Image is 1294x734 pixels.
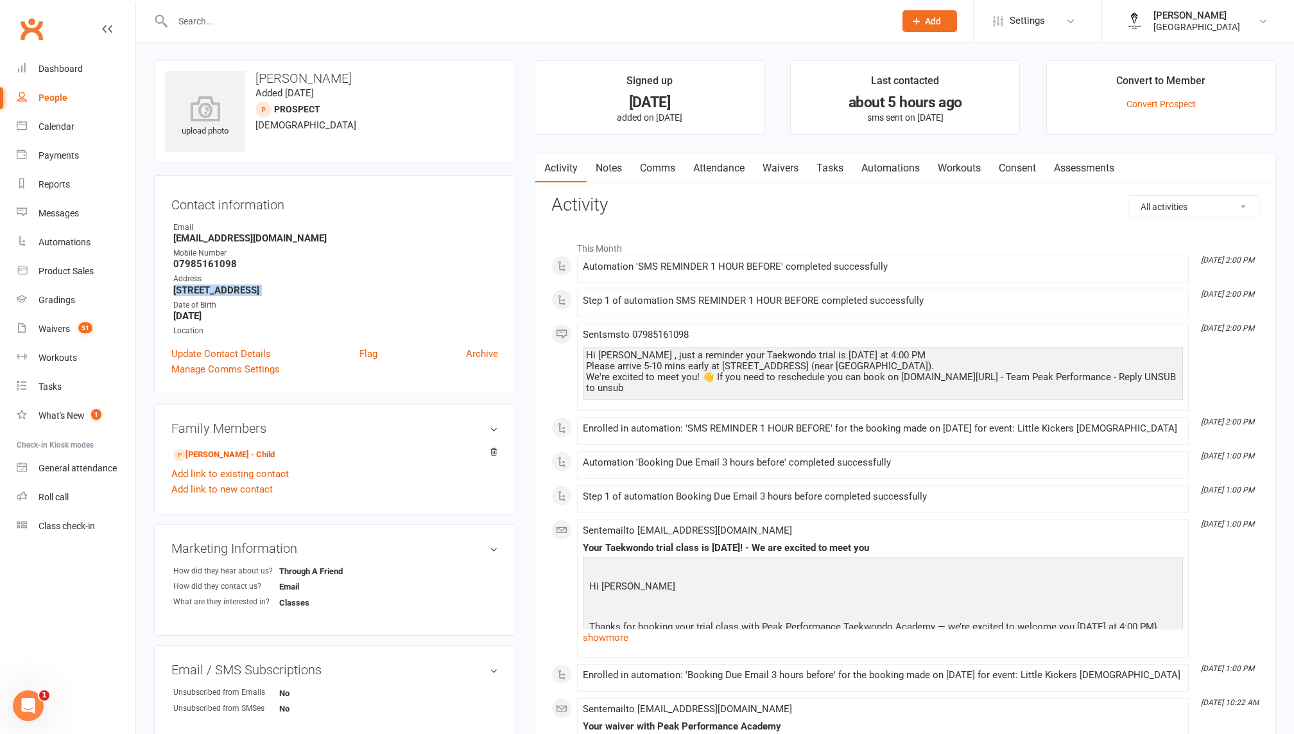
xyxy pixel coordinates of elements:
[17,83,135,112] a: People
[165,96,245,138] div: upload photo
[171,482,273,497] a: Add link to new contact
[173,686,279,699] div: Unsubscribed from Emails
[586,579,1180,597] p: Hi [PERSON_NAME]
[802,96,1008,109] div: about 5 hours ago
[583,261,1183,272] div: Automation 'SMS REMINDER 1 HOUR BEFORE' completed successfully
[17,55,135,83] a: Dashboard
[173,222,498,234] div: Email
[626,73,673,96] div: Signed up
[39,92,67,103] div: People
[173,565,279,577] div: How did they hear about us?
[39,324,70,334] div: Waivers
[39,492,69,502] div: Roll call
[583,423,1183,434] div: Enrolled in automation: 'SMS REMINDER 1 HOUR BEFORE' for the booking made on [DATE] for event: Li...
[17,170,135,199] a: Reports
[255,119,356,131] span: [DEMOGRAPHIC_DATA]
[173,258,498,270] strong: 07985161098
[279,582,353,591] strong: Email
[1045,153,1123,183] a: Assessments
[754,153,807,183] a: Waivers
[173,596,279,608] div: What are they interested in?
[39,150,79,161] div: Payments
[173,273,498,285] div: Address
[39,237,91,247] div: Automations
[1201,698,1259,707] i: [DATE] 10:22 AM
[807,153,852,183] a: Tasks
[17,344,135,372] a: Workouts
[39,690,49,701] span: 1
[551,195,1259,215] h3: Activity
[13,690,44,721] iframe: Intercom live chat
[1201,451,1254,460] i: [DATE] 1:00 PM
[1201,324,1254,333] i: [DATE] 2:00 PM
[17,257,135,286] a: Product Sales
[279,598,353,607] strong: Classes
[583,457,1183,468] div: Automation 'Booking Due Email 3 hours before' completed successfully
[583,491,1183,502] div: Step 1 of automation Booking Due Email 3 hours before completed successfully
[169,12,886,30] input: Search...
[990,153,1045,183] a: Consent
[17,483,135,512] a: Roll call
[583,670,1183,681] div: Enrolled in automation: 'Booking Due Email 3 hours before' for the booking made on [DATE] for eve...
[583,525,792,536] span: Sent email to [EMAIL_ADDRESS][DOMAIN_NAME]
[171,663,498,677] h3: Email / SMS Subscriptions
[171,193,498,212] h3: Contact information
[359,346,377,362] a: Flag
[39,64,83,74] div: Dashboard
[279,704,353,713] strong: No
[173,325,498,337] div: Location
[583,703,792,715] span: Sent email to [EMAIL_ADDRESS][DOMAIN_NAME]
[551,235,1259,256] li: This Month
[583,629,1183,647] a: show more
[583,295,1183,306] div: Step 1 of automation SMS REMINDER 1 HOUR BEFORE completed successfully
[173,703,279,715] div: Unsubscribed from SMSes
[173,448,275,462] a: [PERSON_NAME] - Child
[925,16,941,26] span: Add
[871,73,939,96] div: Last contacted
[17,512,135,541] a: Class kiosk mode
[583,543,1183,554] div: Your Taekwondo trial class is [DATE]! - We are excited to meet you
[39,463,117,473] div: General attendance
[39,121,74,132] div: Calendar
[1201,290,1254,299] i: [DATE] 2:00 PM
[1201,485,1254,494] i: [DATE] 1:00 PM
[39,381,62,392] div: Tasks
[1010,6,1045,35] span: Settings
[39,521,95,531] div: Class check-in
[631,153,684,183] a: Comms
[78,322,92,333] span: 51
[929,153,990,183] a: Workouts
[17,401,135,430] a: What's New1
[91,409,101,420] span: 1
[852,153,929,183] a: Automations
[39,353,77,363] div: Workouts
[171,362,280,377] a: Manage Comms Settings
[173,299,498,311] div: Date of Birth
[17,112,135,141] a: Calendar
[1126,99,1196,109] a: Convert Prospect
[1153,10,1240,21] div: [PERSON_NAME]
[1201,520,1254,529] i: [DATE] 1:00 PM
[171,541,498,555] h3: Marketing Information
[535,153,587,183] a: Activity
[39,208,79,218] div: Messages
[547,112,752,123] p: added on [DATE]
[684,153,754,183] a: Attendance
[1153,21,1240,33] div: [GEOGRAPHIC_DATA]
[586,619,1180,653] p: Thanks for booking your trial class with Peak Performance Taekwondo Academy — we’re excited to we...
[1201,664,1254,673] i: [DATE] 1:00 PM
[17,141,135,170] a: Payments
[17,372,135,401] a: Tasks
[274,104,320,114] snap: prospect
[17,286,135,315] a: Gradings
[173,284,498,296] strong: [STREET_ADDRESS]
[165,71,505,85] h3: [PERSON_NAME]
[1201,256,1254,265] i: [DATE] 2:00 PM
[15,13,47,45] a: Clubworx
[173,232,498,244] strong: [EMAIL_ADDRESS][DOMAIN_NAME]
[583,329,689,340] span: Sent sms to 07985161098
[586,350,1180,394] div: Hi [PERSON_NAME] , just a reminder your Taekwondo trial is [DATE] at 4:00 PM Please arrive 5-10 m...
[583,721,1183,732] div: Your waiver with Peak Performance Academy
[39,295,75,305] div: Gradings
[902,10,957,32] button: Add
